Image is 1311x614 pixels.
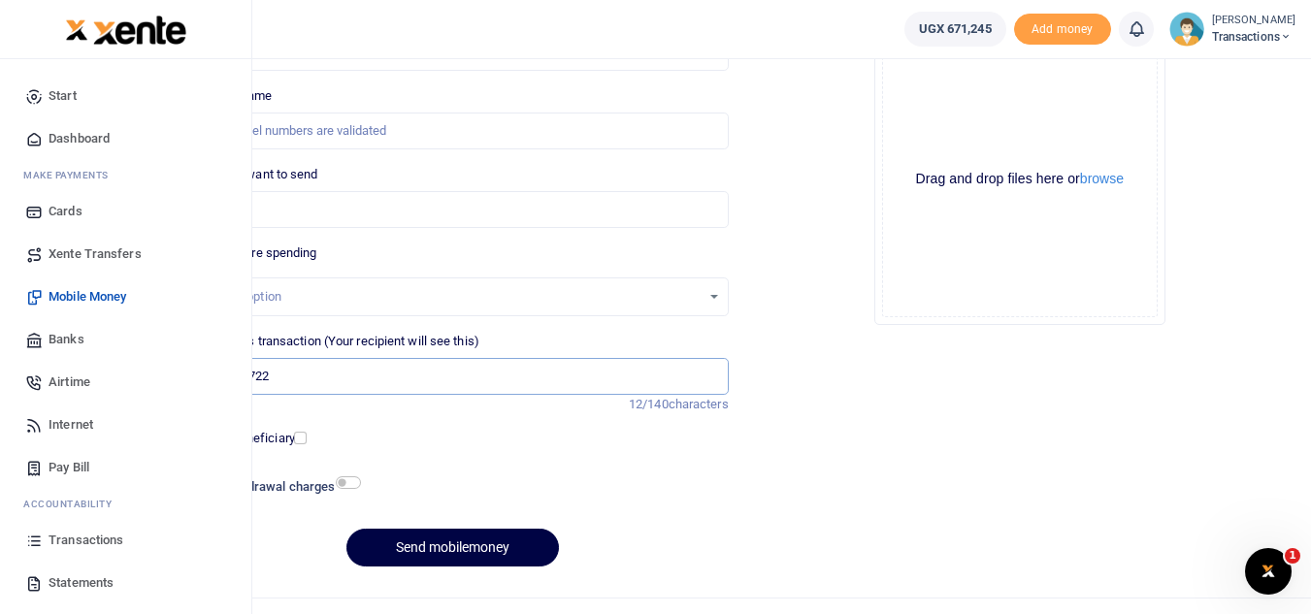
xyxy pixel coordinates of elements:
[1169,12,1204,47] img: profile-user
[65,18,88,42] img: logo-small
[49,531,123,550] span: Transactions
[16,318,236,361] a: Banks
[177,358,728,395] input: Enter extra information
[904,12,1006,47] a: UGX 671,245
[919,19,992,39] span: UGX 671,245
[16,404,236,446] a: Internet
[49,202,82,221] span: Cards
[65,21,187,36] a: logo-small logo-large logo-large
[1169,12,1295,47] a: profile-user [PERSON_NAME] Transactions
[49,573,114,593] span: Statements
[629,397,669,411] span: 12/140
[1014,20,1111,35] a: Add money
[49,86,77,106] span: Start
[49,244,142,264] span: Xente Transfers
[16,562,236,604] a: Statements
[1212,28,1295,46] span: Transactions
[33,168,109,182] span: ake Payments
[177,332,479,351] label: Memo for this transaction (Your recipient will see this)
[16,446,236,489] a: Pay Bill
[49,458,89,477] span: Pay Bill
[16,160,236,190] li: M
[346,529,559,566] button: Send mobilemoney
[49,415,93,435] span: Internet
[1014,14,1111,46] li: Toup your wallet
[1245,548,1292,595] iframe: Intercom live chat
[669,397,729,411] span: characters
[1014,14,1111,46] span: Add money
[1285,548,1300,564] span: 1
[883,170,1157,188] div: Drag and drop files here or
[16,117,236,160] a: Dashboard
[16,519,236,562] a: Transactions
[180,479,352,495] h6: Include withdrawal charges
[49,287,126,307] span: Mobile Money
[874,34,1165,325] div: File Uploader
[49,330,84,349] span: Banks
[16,361,236,404] a: Airtime
[1080,172,1124,185] button: browse
[49,129,110,148] span: Dashboard
[191,287,700,307] div: Select an option
[177,113,728,149] input: MTN & Airtel numbers are validated
[897,12,1014,47] li: Wallet ballance
[49,372,90,392] span: Airtime
[16,489,236,519] li: Ac
[1212,13,1295,29] small: [PERSON_NAME]
[38,497,112,511] span: countability
[177,191,728,228] input: UGX
[16,75,236,117] a: Start
[16,190,236,233] a: Cards
[16,233,236,275] a: Xente Transfers
[16,275,236,318] a: Mobile Money
[93,16,187,45] img: logo-large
